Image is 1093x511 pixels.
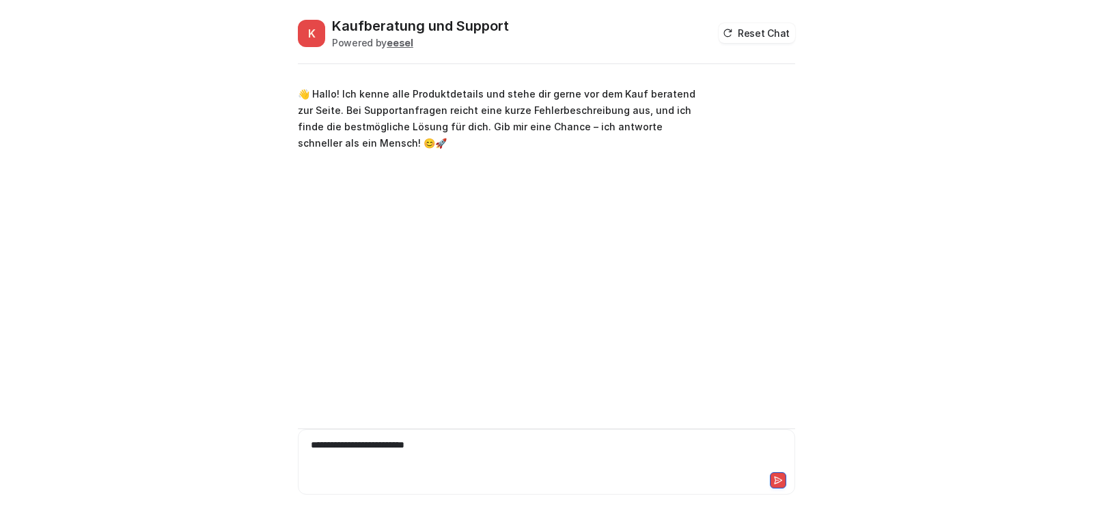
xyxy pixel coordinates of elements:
[332,35,509,50] div: Powered by
[387,37,413,48] b: eesel
[298,86,697,151] p: 👋 Hallo! Ich kenne alle Produktdetails und stehe dir gerne vor dem Kauf beratend zur Seite. Bei S...
[298,20,325,47] span: K
[332,16,509,35] h2: Kaufberatung und Support
[719,23,795,43] button: Reset Chat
